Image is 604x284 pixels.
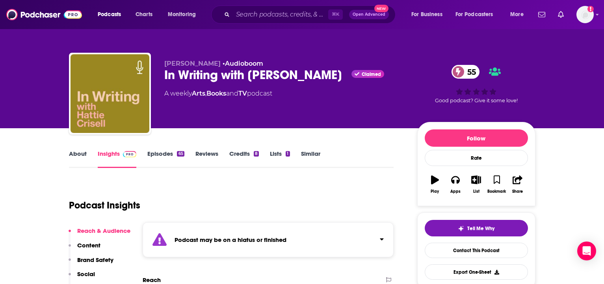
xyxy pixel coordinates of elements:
[164,89,272,98] div: A weekly podcast
[123,151,137,157] img: Podchaser Pro
[270,150,290,168] a: Lists1
[77,270,95,278] p: Social
[175,236,286,243] strong: Podcast may be on a hiatus or finished
[450,189,461,194] div: Apps
[353,13,385,17] span: Open Advanced
[535,8,548,21] a: Show notifications dropdown
[229,150,259,168] a: Credits8
[254,151,259,157] div: 8
[162,8,206,21] button: open menu
[406,8,452,21] button: open menu
[328,9,343,20] span: ⌘ K
[576,6,594,23] img: User Profile
[425,170,445,199] button: Play
[98,9,121,20] span: Podcasts
[452,65,480,79] a: 55
[69,242,100,256] button: Content
[301,150,320,168] a: Similar
[98,150,137,168] a: InsightsPodchaser Pro
[69,256,113,271] button: Brand Safety
[69,199,140,211] h1: Podcast Insights
[77,227,130,234] p: Reach & Audience
[417,60,535,109] div: 55Good podcast? Give it some love!
[206,90,226,97] a: Books
[512,189,523,194] div: Share
[143,222,394,257] section: Click to expand status details
[136,9,152,20] span: Charts
[362,72,381,76] span: Claimed
[286,151,290,157] div: 1
[130,8,157,21] a: Charts
[77,242,100,249] p: Content
[425,150,528,166] div: Rate
[225,60,263,67] a: Audioboom
[466,170,486,199] button: List
[450,8,505,21] button: open menu
[164,60,221,67] span: [PERSON_NAME]
[71,54,149,133] img: In Writing with Hattie Crisell
[192,90,205,97] a: Arts
[226,90,238,97] span: and
[459,65,480,79] span: 55
[510,9,524,20] span: More
[69,150,87,168] a: About
[435,98,518,103] span: Good podcast? Give it some love!
[576,6,594,23] button: Show profile menu
[425,243,528,258] a: Contact This Podcast
[505,8,533,21] button: open menu
[577,242,596,260] div: Open Intercom Messenger
[92,8,131,21] button: open menu
[233,8,328,21] input: Search podcasts, credits, & more...
[445,170,466,199] button: Apps
[487,189,506,194] div: Bookmark
[431,189,439,194] div: Play
[487,170,507,199] button: Bookmark
[223,60,263,67] span: •
[205,90,206,97] span: ,
[576,6,594,23] span: Logged in as pstanton
[587,6,594,12] svg: Add a profile image
[349,10,389,19] button: Open AdvancedNew
[425,129,528,147] button: Follow
[473,189,479,194] div: List
[168,9,196,20] span: Monitoring
[77,256,113,264] p: Brand Safety
[425,220,528,236] button: tell me why sparkleTell Me Why
[467,225,494,232] span: Tell Me Why
[507,170,528,199] button: Share
[455,9,493,20] span: For Podcasters
[411,9,442,20] span: For Business
[219,6,403,24] div: Search podcasts, credits, & more...
[69,227,130,242] button: Reach & Audience
[147,150,184,168] a: Episodes65
[374,5,388,12] span: New
[425,264,528,280] button: Export One-Sheet
[555,8,567,21] a: Show notifications dropdown
[458,225,464,232] img: tell me why sparkle
[195,150,218,168] a: Reviews
[177,151,184,157] div: 65
[238,90,247,97] a: TV
[6,7,82,22] img: Podchaser - Follow, Share and Rate Podcasts
[143,276,161,284] h2: Reach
